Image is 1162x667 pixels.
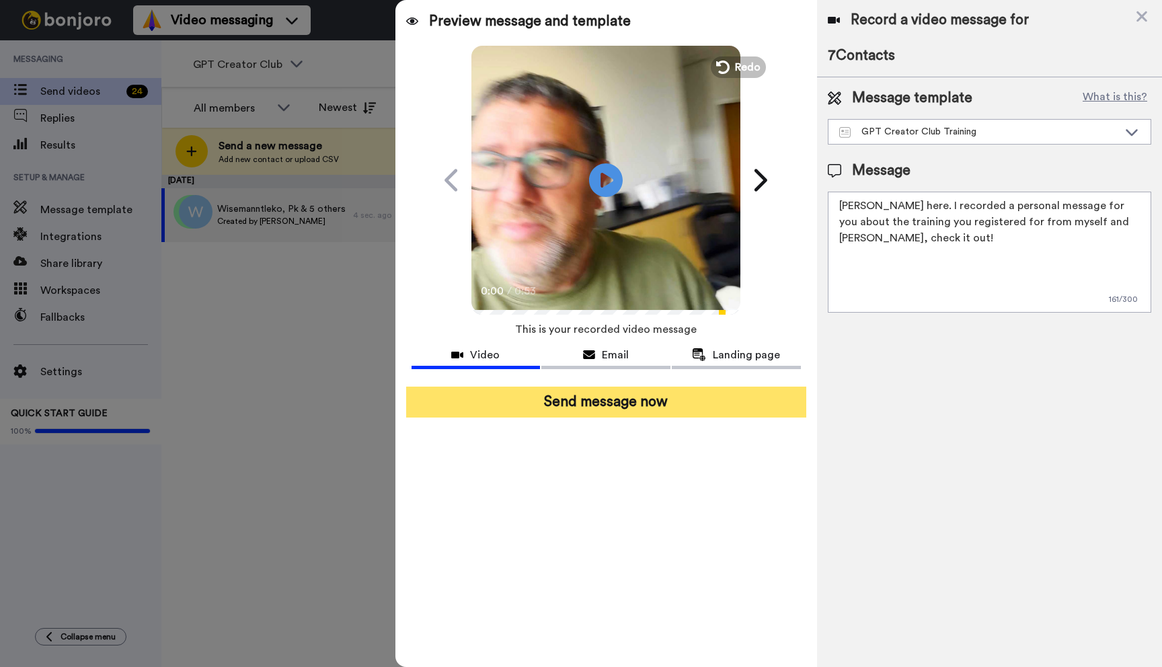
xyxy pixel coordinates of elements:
span: This is your recorded video message [515,315,697,344]
span: 0:53 [514,283,538,299]
button: Send message now [406,387,806,418]
button: What is this? [1079,88,1151,108]
span: Landing page [713,347,780,363]
span: Message template [852,88,972,108]
span: / [507,283,512,299]
img: Message-temps.svg [839,127,851,138]
span: Message [852,161,911,181]
span: 0:00 [481,283,504,299]
div: GPT Creator Club Training [839,125,1118,139]
textarea: [PERSON_NAME] here. I recorded a personal message for you about the training you registered for f... [828,192,1151,313]
span: Email [602,347,629,363]
span: Video [470,347,500,363]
